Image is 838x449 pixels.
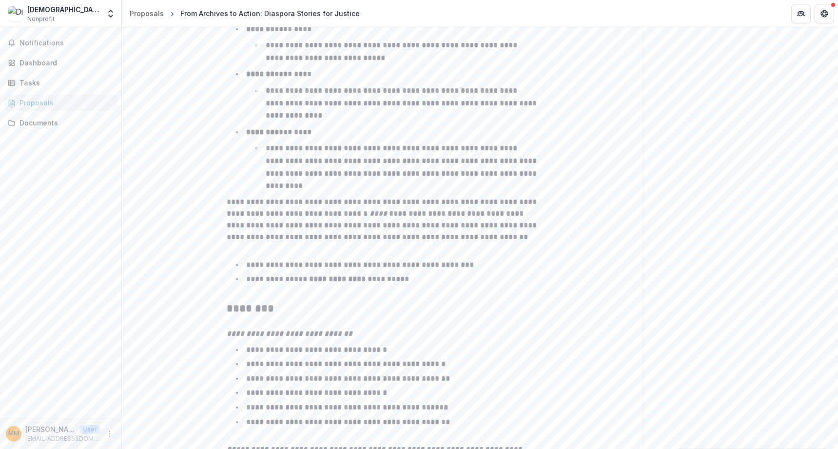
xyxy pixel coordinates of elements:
[4,75,117,91] a: Tasks
[180,8,360,19] div: From Archives to Action: Diaspora Stories for Justice
[27,4,100,15] div: [DEMOGRAPHIC_DATA] Story Center
[104,428,116,440] button: More
[19,98,110,108] div: Proposals
[19,78,110,88] div: Tasks
[4,35,117,51] button: Notifications
[19,118,110,128] div: Documents
[4,55,117,71] a: Dashboard
[104,4,117,23] button: Open entity switcher
[27,15,55,23] span: Nonprofit
[8,6,23,21] img: DiosporaDNA Story Center
[19,39,114,47] span: Notifications
[4,95,117,111] a: Proposals
[126,6,364,20] nav: breadcrumb
[80,425,100,434] p: User
[25,424,76,434] p: [PERSON_NAME]
[126,6,168,20] a: Proposals
[8,430,19,437] div: Monica Montgomery
[815,4,834,23] button: Get Help
[19,58,110,68] div: Dashboard
[130,8,164,19] div: Proposals
[791,4,811,23] button: Partners
[25,434,100,443] p: [EMAIL_ADDRESS][DOMAIN_NAME]
[4,115,117,131] a: Documents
